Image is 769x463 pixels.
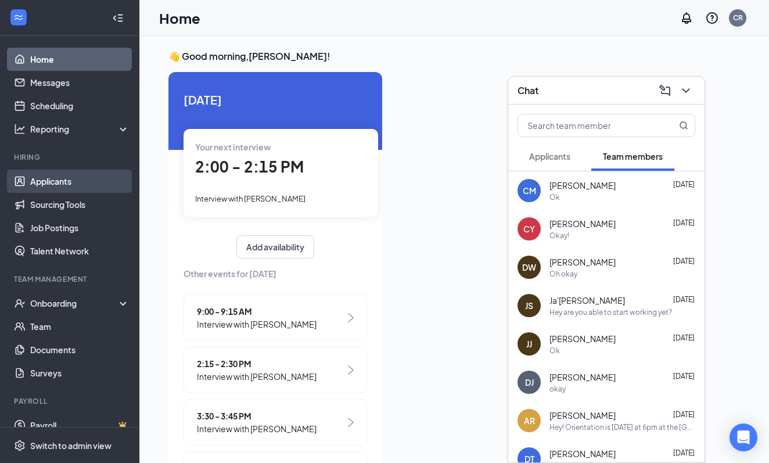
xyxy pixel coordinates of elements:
div: Reporting [30,123,130,135]
div: Okay! [549,231,569,241]
span: 2:15 - 2:30 PM [197,357,317,370]
div: AR [524,415,535,426]
span: Interview with [PERSON_NAME] [197,370,317,383]
a: Team [30,315,130,338]
div: Payroll [14,396,127,406]
div: Onboarding [30,297,120,309]
div: DW [522,261,536,273]
span: [DATE] [673,410,695,419]
button: ChevronDown [677,81,695,100]
span: [DATE] [673,180,695,189]
svg: ComposeMessage [658,84,672,98]
svg: UserCheck [14,297,26,309]
span: [PERSON_NAME] [549,410,616,421]
span: [PERSON_NAME] [549,256,616,268]
div: Team Management [14,274,127,284]
svg: Collapse [112,12,124,24]
svg: ChevronDown [679,84,693,98]
div: Hey are you able to start working yet? [549,307,672,317]
span: [DATE] [673,333,695,342]
div: CR [733,13,743,23]
span: [PERSON_NAME] [549,333,616,344]
a: Applicants [30,170,130,193]
div: Oh okay [549,269,577,279]
span: Your next interview [195,142,271,152]
span: 9:00 - 9:15 AM [197,305,317,318]
span: [DATE] [673,372,695,381]
span: [DATE] [673,448,695,457]
span: 3:30 - 3:45 PM [197,410,317,422]
a: Documents [30,338,130,361]
svg: MagnifyingGlass [679,121,688,130]
div: Hey! Orientation is [DATE] at 6pm at the [GEOGRAPHIC_DATA] [STREET_ADDRESS] [549,422,695,432]
svg: QuestionInfo [705,11,719,25]
span: Interview with [PERSON_NAME] [195,194,306,203]
span: 2:00 - 2:15 PM [195,157,304,176]
svg: Settings [14,440,26,451]
div: DJ [525,376,534,388]
span: Ja'[PERSON_NAME] [549,295,625,306]
a: PayrollCrown [30,414,130,437]
span: Team members [603,151,663,161]
div: CY [523,223,535,235]
h3: Chat [518,84,538,97]
input: Search team member [518,114,656,137]
div: CM [523,185,536,196]
span: [DATE] [673,257,695,265]
a: Messages [30,71,130,94]
span: Interview with [PERSON_NAME] [197,318,317,331]
div: JJ [526,338,532,350]
span: Applicants [529,151,570,161]
a: Surveys [30,361,130,385]
button: Add availability [236,235,314,259]
span: [DATE] [673,218,695,227]
span: [PERSON_NAME] [549,371,616,383]
span: [PERSON_NAME] [549,448,616,460]
h1: Home [159,8,200,28]
svg: WorkstreamLogo [13,12,24,23]
h3: 👋 Good morning, [PERSON_NAME] ! [168,50,740,63]
span: Other events for [DATE] [184,267,367,280]
a: Job Postings [30,216,130,239]
div: Ok [549,192,560,202]
a: Scheduling [30,94,130,117]
div: okay [549,384,566,394]
div: Open Intercom Messenger [730,423,757,451]
a: Home [30,48,130,71]
a: Talent Network [30,239,130,263]
span: [PERSON_NAME] [549,180,616,191]
span: Interview with [PERSON_NAME] [197,422,317,435]
div: JS [525,300,533,311]
a: Sourcing Tools [30,193,130,216]
div: Hiring [14,152,127,162]
span: [PERSON_NAME] [549,218,616,229]
button: ComposeMessage [656,81,674,100]
svg: Notifications [680,11,693,25]
span: [DATE] [673,295,695,304]
div: Switch to admin view [30,440,112,451]
span: [DATE] [184,91,367,109]
div: Ok [549,346,560,356]
svg: Analysis [14,123,26,135]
